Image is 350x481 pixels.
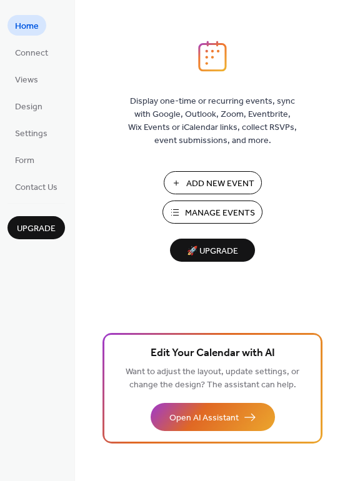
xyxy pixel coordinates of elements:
[169,412,239,425] span: Open AI Assistant
[185,207,255,220] span: Manage Events
[7,96,50,116] a: Design
[15,154,34,167] span: Form
[126,364,299,394] span: Want to adjust the layout, update settings, or change the design? The assistant can help.
[7,216,65,239] button: Upgrade
[7,42,56,62] a: Connect
[7,176,65,197] a: Contact Us
[177,243,247,260] span: 🚀 Upgrade
[151,403,275,431] button: Open AI Assistant
[15,181,57,194] span: Contact Us
[170,239,255,262] button: 🚀 Upgrade
[15,74,38,87] span: Views
[198,41,227,72] img: logo_icon.svg
[7,122,55,143] a: Settings
[15,127,47,141] span: Settings
[15,101,42,114] span: Design
[17,222,56,236] span: Upgrade
[128,95,297,147] span: Display one-time or recurring events, sync with Google, Outlook, Zoom, Eventbrite, Wix Events or ...
[151,345,275,362] span: Edit Your Calendar with AI
[7,149,42,170] a: Form
[7,69,46,89] a: Views
[7,15,46,36] a: Home
[15,20,39,33] span: Home
[164,171,262,194] button: Add New Event
[162,201,262,224] button: Manage Events
[15,47,48,60] span: Connect
[186,177,254,191] span: Add New Event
